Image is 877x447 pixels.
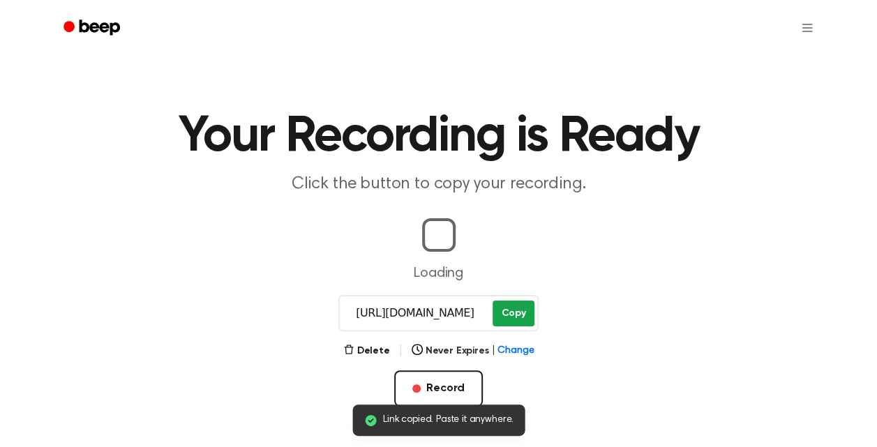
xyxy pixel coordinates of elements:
button: Record [394,370,483,407]
span: | [491,344,495,358]
h1: Your Recording is Ready [82,112,796,162]
span: Change [497,344,534,358]
button: Delete [343,344,390,358]
button: Never Expires|Change [412,344,534,358]
button: Open menu [790,11,824,45]
span: Link copied. Paste it anywhere. [383,413,514,427]
button: Copy [493,301,534,326]
p: Click the button to copy your recording. [171,173,707,196]
span: | [398,342,403,359]
a: Beep [54,15,133,42]
p: Loading [17,263,860,284]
